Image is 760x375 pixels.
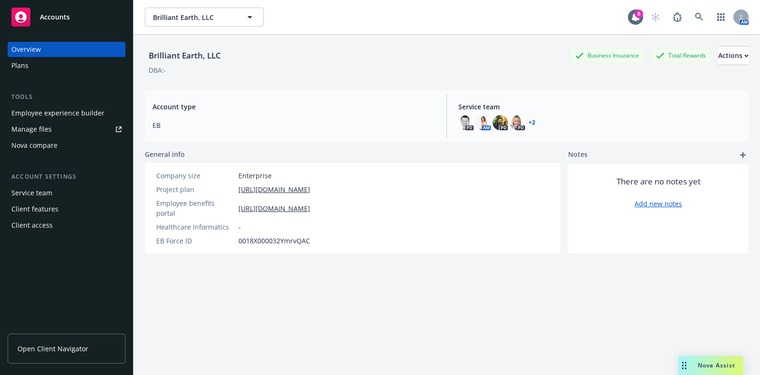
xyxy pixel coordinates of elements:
div: 8 [635,10,643,18]
button: Nova Assist [678,356,743,375]
div: Employee experience builder [11,106,104,121]
a: Client features [8,202,125,217]
a: [URL][DOMAIN_NAME] [238,184,310,194]
a: Nova compare [8,138,125,153]
a: Report a Bug [668,8,687,27]
a: +2 [529,120,535,125]
a: Add new notes [635,199,682,209]
span: Brilliant Earth, LLC [153,12,235,22]
span: General info [145,149,185,159]
div: Drag to move [678,356,690,375]
span: Notes [568,149,588,161]
img: photo [510,115,525,130]
div: DBA: - [149,65,166,75]
span: Nova Assist [698,361,735,369]
img: photo [493,115,508,130]
span: 0018X000032YmrvQAC [238,236,310,246]
div: Client features [11,202,58,217]
span: - [238,222,241,232]
span: Account type [152,102,435,112]
a: Service team [8,185,125,201]
div: Brilliant Earth, LLC [145,49,225,62]
a: Client access [8,218,125,233]
a: Plans [8,58,125,73]
div: Total Rewards [651,49,711,61]
span: Service team [458,102,741,112]
div: Client access [11,218,53,233]
span: Accounts [40,13,70,21]
span: EB [152,120,435,130]
div: Overview [11,42,41,57]
a: Manage files [8,122,125,137]
div: Employee benefits portal [156,198,235,218]
div: EB Force ID [156,236,235,246]
div: Business Insurance [570,49,644,61]
div: Company size [156,171,235,181]
a: Employee experience builder [8,106,125,121]
div: Manage files [11,122,52,137]
a: Start snowing [646,8,665,27]
a: Search [690,8,709,27]
a: add [737,149,749,161]
div: Service team [11,185,52,201]
button: Actions [718,46,749,65]
img: photo [458,115,474,130]
div: Project plan [156,184,235,194]
span: There are no notes yet [617,176,701,187]
img: photo [475,115,491,130]
div: Actions [718,47,749,65]
div: Healthcare Informatics [156,222,235,232]
a: Overview [8,42,125,57]
a: [URL][DOMAIN_NAME] [238,203,310,213]
span: Open Client Navigator [18,344,88,354]
div: Plans [11,58,28,73]
a: Switch app [712,8,731,27]
a: Accounts [8,4,125,30]
div: Nova compare [11,138,57,153]
div: Account settings [8,172,125,182]
span: Enterprise [238,171,272,181]
div: Tools [8,92,125,102]
button: Brilliant Earth, LLC [145,8,264,27]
